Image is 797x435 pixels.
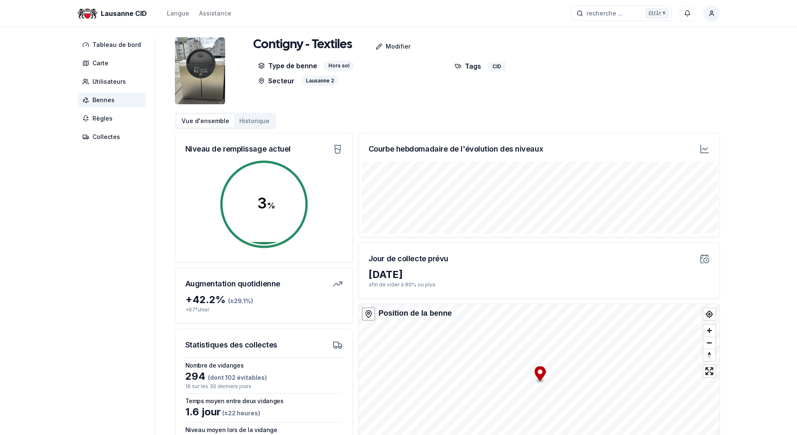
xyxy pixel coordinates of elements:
[77,8,150,18] a: Lausanne CID
[101,8,147,18] span: Lausanne CID
[369,143,543,155] h3: Courbe hebdomadaire de l'évolution des niveaux
[92,59,108,67] span: Carte
[77,129,149,144] a: Collectes
[587,9,623,18] span: recherche ...
[703,337,715,349] button: Zoom out
[92,77,126,86] span: Utilisateurs
[77,74,149,89] a: Utilisateurs
[185,397,343,405] h3: Temps moyen entre deux vidanges
[386,42,410,51] p: Modifier
[77,56,149,71] a: Carte
[205,374,267,381] span: (dont 102 évitables)
[571,6,671,21] button: recherche ...Ctrl+K
[92,133,120,141] span: Collectes
[167,9,189,18] div: Langue
[352,38,417,55] a: Modifier
[77,111,149,126] a: Règles
[703,349,715,361] span: Reset bearing to north
[175,37,225,104] img: bin Image
[167,8,189,18] button: Langue
[258,76,295,86] p: Secteur
[185,339,277,351] h3: Statistiques des collectes
[199,8,231,18] a: Assistance
[379,307,452,319] div: Position de la benne
[77,37,149,52] a: Tableau de bord
[185,143,291,155] h3: Niveau de remplissage actuel
[369,268,710,281] div: [DATE]
[185,293,343,306] div: + 42.2 %
[234,114,274,128] button: Historique
[185,306,343,313] p: + 67 % hier
[92,114,113,123] span: Règles
[185,361,343,370] h3: Nombre de vidanges
[177,114,234,128] button: Vue d'ensemble
[301,76,339,86] div: Lausanne 2
[77,3,97,23] img: Lausanne CID Logo
[703,337,715,349] span: Zoom out
[92,96,115,104] span: Bennes
[185,405,343,419] div: 1.6 jour
[455,61,481,71] p: Tags
[258,61,317,71] p: Type de benne
[253,37,352,52] h1: Contigny - Textiles
[92,41,141,49] span: Tableau de bord
[228,297,253,304] span: (± 29.1 %)
[185,278,280,290] h3: Augmentation quotidienne
[185,383,343,390] p: 16 sur les 30 derniers jours
[185,426,343,434] h3: Niveau moyen lors de la vidange
[185,370,343,383] div: 294
[77,93,149,108] a: Bennes
[324,61,354,71] div: Hors sol
[488,62,506,71] div: CID
[703,308,715,320] button: Find my location
[369,253,448,265] h3: Jour de collecte prévu
[221,409,260,417] span: (± 22 heures )
[534,366,546,384] div: Map marker
[703,365,715,377] button: Enter fullscreen
[703,349,715,361] button: Reset bearing to north
[369,281,710,288] p: afin de vider à 80% ou plus
[703,324,715,337] button: Zoom in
